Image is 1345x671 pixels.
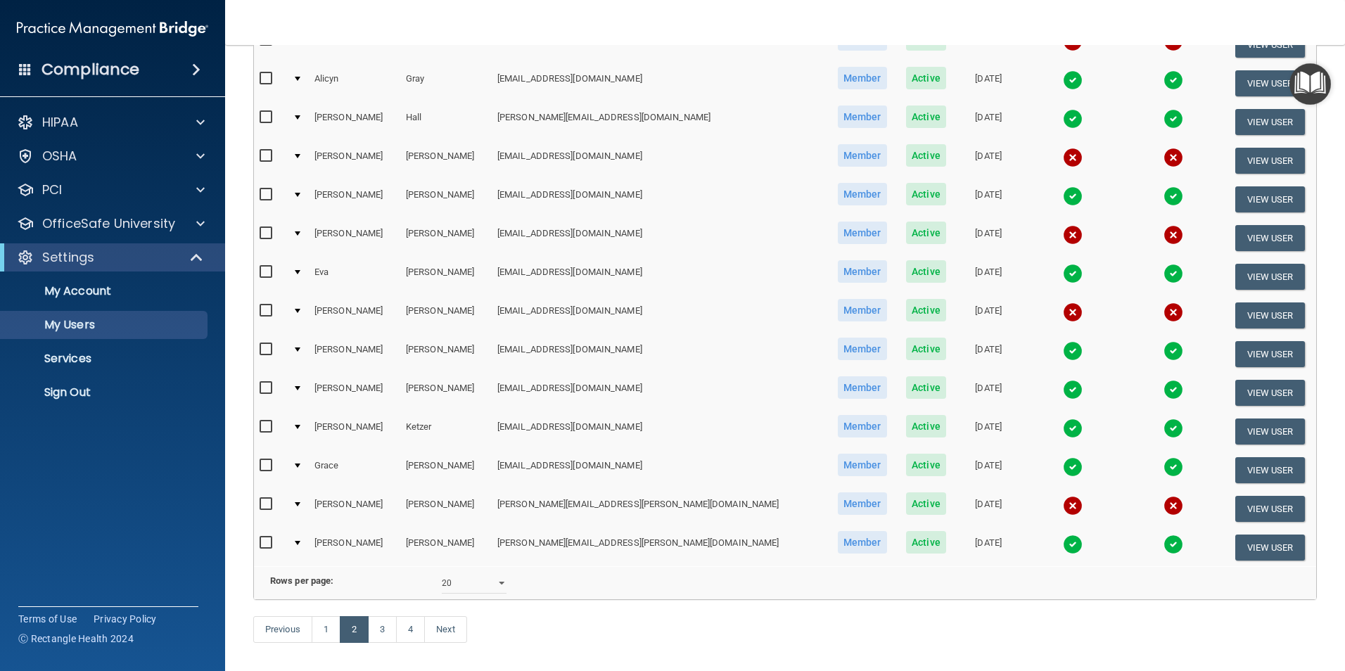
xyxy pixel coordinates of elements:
[1235,457,1305,483] button: View User
[838,106,887,128] span: Member
[1063,496,1083,516] img: cross.ca9f0e7f.svg
[400,490,492,528] td: [PERSON_NAME]
[309,257,400,296] td: Eva
[42,114,78,131] p: HIPAA
[955,528,1021,566] td: [DATE]
[838,338,887,360] span: Member
[396,616,425,643] a: 4
[906,183,946,205] span: Active
[906,338,946,360] span: Active
[309,490,400,528] td: [PERSON_NAME]
[309,25,400,64] td: Tia
[400,373,492,412] td: [PERSON_NAME]
[906,67,946,89] span: Active
[906,492,946,515] span: Active
[955,64,1021,103] td: [DATE]
[955,412,1021,451] td: [DATE]
[906,260,946,283] span: Active
[492,64,828,103] td: [EMAIL_ADDRESS][DOMAIN_NAME]
[838,260,887,283] span: Member
[955,490,1021,528] td: [DATE]
[838,415,887,437] span: Member
[18,612,77,626] a: Terms of Use
[9,352,201,366] p: Services
[1063,186,1083,206] img: tick.e7d51cea.svg
[492,490,828,528] td: [PERSON_NAME][EMAIL_ADDRESS][PERSON_NAME][DOMAIN_NAME]
[1063,535,1083,554] img: tick.e7d51cea.svg
[1164,70,1183,90] img: tick.e7d51cea.svg
[1235,148,1305,174] button: View User
[492,257,828,296] td: [EMAIL_ADDRESS][DOMAIN_NAME]
[1063,418,1083,438] img: tick.e7d51cea.svg
[955,180,1021,219] td: [DATE]
[42,181,62,198] p: PCI
[1235,109,1305,135] button: View User
[955,103,1021,141] td: [DATE]
[42,148,77,165] p: OSHA
[955,335,1021,373] td: [DATE]
[1063,264,1083,283] img: tick.e7d51cea.svg
[1164,264,1183,283] img: tick.e7d51cea.svg
[309,141,400,180] td: [PERSON_NAME]
[312,616,340,643] a: 1
[1164,380,1183,400] img: tick.e7d51cea.svg
[400,451,492,490] td: [PERSON_NAME]
[1164,109,1183,129] img: tick.e7d51cea.svg
[838,299,887,321] span: Member
[309,528,400,566] td: [PERSON_NAME]
[838,531,887,554] span: Member
[492,25,828,64] td: [EMAIL_ADDRESS][DOMAIN_NAME]
[17,215,205,232] a: OfficeSafe University
[309,219,400,257] td: [PERSON_NAME]
[400,180,492,219] td: [PERSON_NAME]
[906,415,946,437] span: Active
[1063,302,1083,322] img: cross.ca9f0e7f.svg
[492,528,828,566] td: [PERSON_NAME][EMAIL_ADDRESS][PERSON_NAME][DOMAIN_NAME]
[1235,535,1305,561] button: View User
[340,616,369,643] a: 2
[1063,457,1083,477] img: tick.e7d51cea.svg
[906,106,946,128] span: Active
[906,144,946,167] span: Active
[1235,32,1305,58] button: View User
[955,296,1021,335] td: [DATE]
[1063,380,1083,400] img: tick.e7d51cea.svg
[1164,535,1183,554] img: tick.e7d51cea.svg
[400,219,492,257] td: [PERSON_NAME]
[1164,186,1183,206] img: tick.e7d51cea.svg
[9,284,201,298] p: My Account
[42,215,175,232] p: OfficeSafe University
[400,528,492,566] td: [PERSON_NAME]
[1063,70,1083,90] img: tick.e7d51cea.svg
[309,451,400,490] td: Grace
[1235,186,1305,212] button: View User
[955,257,1021,296] td: [DATE]
[270,575,333,586] b: Rows per page:
[492,412,828,451] td: [EMAIL_ADDRESS][DOMAIN_NAME]
[1164,418,1183,438] img: tick.e7d51cea.svg
[1063,109,1083,129] img: tick.e7d51cea.svg
[1289,63,1331,105] button: Open Resource Center
[1235,380,1305,406] button: View User
[309,180,400,219] td: [PERSON_NAME]
[400,296,492,335] td: [PERSON_NAME]
[906,531,946,554] span: Active
[1235,264,1305,290] button: View User
[1235,496,1305,522] button: View User
[1235,341,1305,367] button: View User
[17,181,205,198] a: PCI
[838,144,887,167] span: Member
[838,222,887,244] span: Member
[838,376,887,399] span: Member
[838,492,887,515] span: Member
[94,612,157,626] a: Privacy Policy
[955,219,1021,257] td: [DATE]
[955,141,1021,180] td: [DATE]
[1063,341,1083,361] img: tick.e7d51cea.svg
[492,219,828,257] td: [EMAIL_ADDRESS][DOMAIN_NAME]
[1164,457,1183,477] img: tick.e7d51cea.svg
[18,632,134,646] span: Ⓒ Rectangle Health 2024
[955,25,1021,64] td: [DATE]
[906,376,946,399] span: Active
[309,103,400,141] td: [PERSON_NAME]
